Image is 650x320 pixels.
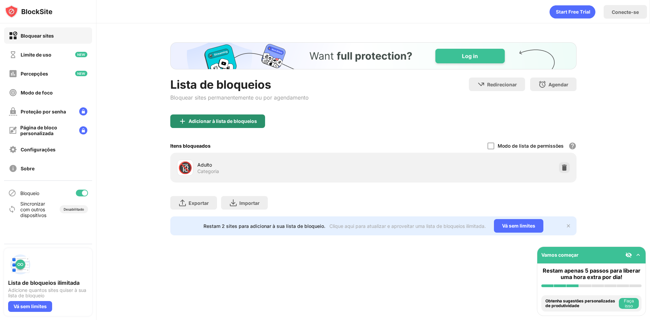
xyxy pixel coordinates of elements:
font: Restam apenas 5 passos para liberar uma hora extra por dia! [543,267,641,280]
font: Vá sem limites [14,303,47,309]
font: Proteção por senha [21,109,66,114]
img: settings-off.svg [9,145,17,154]
font: Modo de lista de permissões [498,143,564,149]
img: new-icon.svg [75,71,87,76]
font: Configurações [21,147,56,152]
font: Bloquear sites [21,33,54,39]
font: Desabilitado [64,207,84,211]
font: Clique aqui para atualizar e aproveitar uma lista de bloqueios ilimitada. [329,223,486,229]
img: lock-menu.svg [79,126,87,134]
font: Itens bloqueados [170,143,211,149]
img: focus-off.svg [9,88,17,97]
img: blocking-icon.svg [8,189,16,197]
img: push-block-list.svg [8,252,32,277]
img: eye-not-visible.svg [625,252,632,258]
img: omni-setup-toggle.svg [635,252,642,258]
font: Modo de foco [21,90,53,95]
font: Redirecionar [487,82,517,87]
font: Página de bloco personalizada [20,125,57,136]
img: block-on.svg [9,31,17,40]
font: Categoria [197,168,219,174]
font: Adicione quantos sites quiser à sua lista de bloqueio [8,287,86,298]
button: Faça isso [619,298,639,309]
font: Sincronizar com outros dispositivos [20,201,46,218]
font: Conecte-se [612,9,639,15]
img: insights-off.svg [9,69,17,78]
font: Restam 2 sites para adicionar à sua lista de bloqueio. [203,223,325,229]
font: Adicionar à lista de bloqueios [189,118,257,124]
img: x-button.svg [566,223,571,229]
img: lock-menu.svg [79,107,87,115]
font: Vamos começar [541,252,579,258]
img: about-off.svg [9,164,17,173]
div: animação [549,5,595,19]
font: Lista de bloqueios [170,78,271,91]
img: customize-block-page-off.svg [9,126,17,134]
img: time-usage-off.svg [9,50,17,59]
font: Importar [239,200,260,206]
img: logo-blocksite.svg [5,5,52,18]
img: new-icon.svg [75,52,87,57]
font: Bloqueio [20,190,39,196]
img: sync-icon.svg [8,205,16,213]
font: Adulto [197,162,212,168]
font: Exportar [189,200,209,206]
font: Percepções [21,71,48,77]
iframe: Banner [170,42,577,69]
font: Faça isso [624,298,634,308]
font: Limite de uso [21,52,51,58]
font: Agendar [548,82,568,87]
font: Vá sem limites [502,223,535,229]
font: Lista de bloqueios ilimitada [8,279,80,286]
font: Sobre [21,166,35,171]
img: password-protection-off.svg [9,107,17,116]
font: Bloquear sites permanentemente ou por agendamento [170,94,309,101]
font: Obtenha sugestões personalizadas de produtividade [545,298,615,308]
font: 🔞 [178,161,192,174]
